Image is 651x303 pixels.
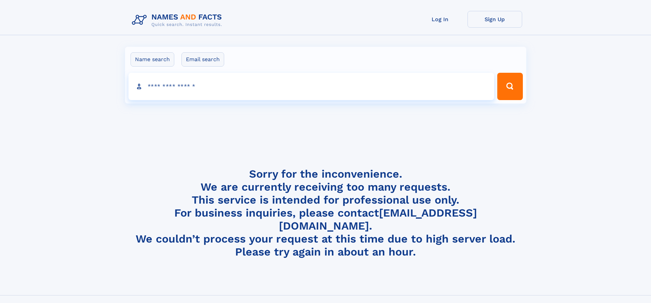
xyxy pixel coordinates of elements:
[129,167,522,259] h4: Sorry for the inconvenience. We are currently receiving too many requests. This service is intend...
[181,52,224,67] label: Email search
[129,11,228,29] img: Logo Names and Facts
[279,206,477,232] a: [EMAIL_ADDRESS][DOMAIN_NAME]
[131,52,174,67] label: Name search
[413,11,467,28] a: Log In
[128,73,494,100] input: search input
[467,11,522,28] a: Sign Up
[497,73,523,100] button: Search Button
